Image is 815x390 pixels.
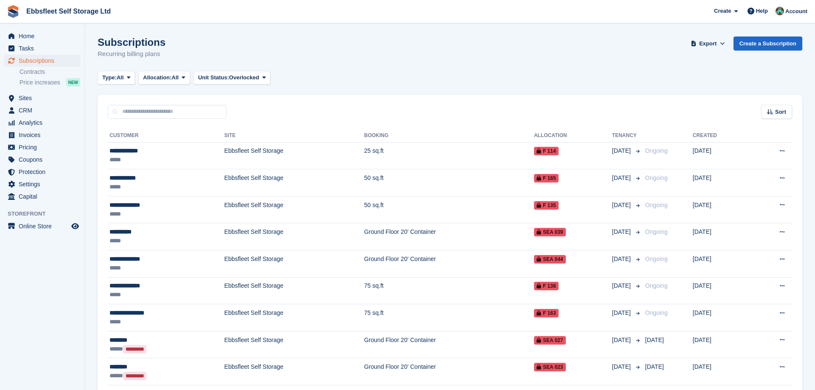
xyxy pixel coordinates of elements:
[4,178,80,190] a: menu
[4,92,80,104] a: menu
[645,174,668,181] span: Ongoing
[645,147,668,154] span: Ongoing
[612,336,632,345] span: [DATE]
[23,4,114,18] a: Ebbsfleet Self Storage Ltd
[693,169,750,196] td: [DATE]
[19,129,70,141] span: Invoices
[143,73,171,82] span: Allocation:
[693,223,750,250] td: [DATE]
[20,78,80,87] a: Price increases NEW
[19,104,70,116] span: CRM
[693,304,750,331] td: [DATE]
[364,331,534,358] td: Ground Floor 20' Container
[612,281,632,290] span: [DATE]
[171,73,179,82] span: All
[8,210,84,218] span: Storefront
[19,42,70,54] span: Tasks
[693,331,750,358] td: [DATE]
[534,201,559,210] span: F 135
[364,196,534,223] td: 50 sq.ft
[70,221,80,231] a: Preview store
[4,55,80,67] a: menu
[20,79,60,87] span: Price increases
[224,196,364,223] td: Ebbsfleet Self Storage
[19,141,70,153] span: Pricing
[4,117,80,129] a: menu
[785,7,807,16] span: Account
[364,358,534,385] td: Ground Floor 20' Container
[19,117,70,129] span: Analytics
[117,73,124,82] span: All
[612,227,632,236] span: [DATE]
[534,309,559,317] span: F 163
[19,30,70,42] span: Home
[4,191,80,202] a: menu
[364,129,534,143] th: Booking
[19,55,70,67] span: Subscriptions
[534,282,559,290] span: F 138
[534,255,566,264] span: SEA 044
[19,191,70,202] span: Capital
[693,250,750,278] td: [DATE]
[612,309,632,317] span: [DATE]
[689,36,727,51] button: Export
[714,7,731,15] span: Create
[693,277,750,304] td: [DATE]
[534,129,612,143] th: Allocation
[364,277,534,304] td: 75 sq.ft
[4,154,80,166] a: menu
[364,223,534,250] td: Ground Floor 20' Container
[645,309,668,316] span: Ongoing
[534,363,566,371] span: SEA 023
[775,108,786,116] span: Sort
[224,277,364,304] td: Ebbsfleet Self Storage
[364,304,534,331] td: 75 sq.ft
[4,141,80,153] a: menu
[224,142,364,169] td: Ebbsfleet Self Storage
[693,129,750,143] th: Created
[4,166,80,178] a: menu
[19,166,70,178] span: Protection
[534,228,566,236] span: SEA 039
[229,73,259,82] span: Overlocked
[693,358,750,385] td: [DATE]
[224,223,364,250] td: Ebbsfleet Self Storage
[224,250,364,278] td: Ebbsfleet Self Storage
[4,104,80,116] a: menu
[4,42,80,54] a: menu
[612,362,632,371] span: [DATE]
[645,282,668,289] span: Ongoing
[66,78,80,87] div: NEW
[102,73,117,82] span: Type:
[534,147,559,155] span: F 114
[645,202,668,208] span: Ongoing
[4,30,80,42] a: menu
[756,7,768,15] span: Help
[19,220,70,232] span: Online Store
[198,73,229,82] span: Unit Status:
[194,71,271,85] button: Unit Status: Overlocked
[534,336,566,345] span: SEA 027
[224,331,364,358] td: Ebbsfleet Self Storage
[612,174,632,182] span: [DATE]
[98,36,166,48] h1: Subscriptions
[364,142,534,169] td: 25 sq.ft
[4,220,80,232] a: menu
[224,129,364,143] th: Site
[693,196,750,223] td: [DATE]
[19,178,70,190] span: Settings
[108,129,224,143] th: Customer
[645,228,668,235] span: Ongoing
[364,169,534,196] td: 50 sq.ft
[612,201,632,210] span: [DATE]
[534,174,559,182] span: F 165
[224,358,364,385] td: Ebbsfleet Self Storage
[7,5,20,18] img: stora-icon-8386f47178a22dfd0bd8f6a31ec36ba5ce8667c1dd55bd0f319d3a0aa187defe.svg
[364,250,534,278] td: Ground Floor 20' Container
[224,169,364,196] td: Ebbsfleet Self Storage
[19,92,70,104] span: Sites
[138,71,190,85] button: Allocation: All
[612,255,632,264] span: [DATE]
[224,304,364,331] td: Ebbsfleet Self Storage
[19,154,70,166] span: Coupons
